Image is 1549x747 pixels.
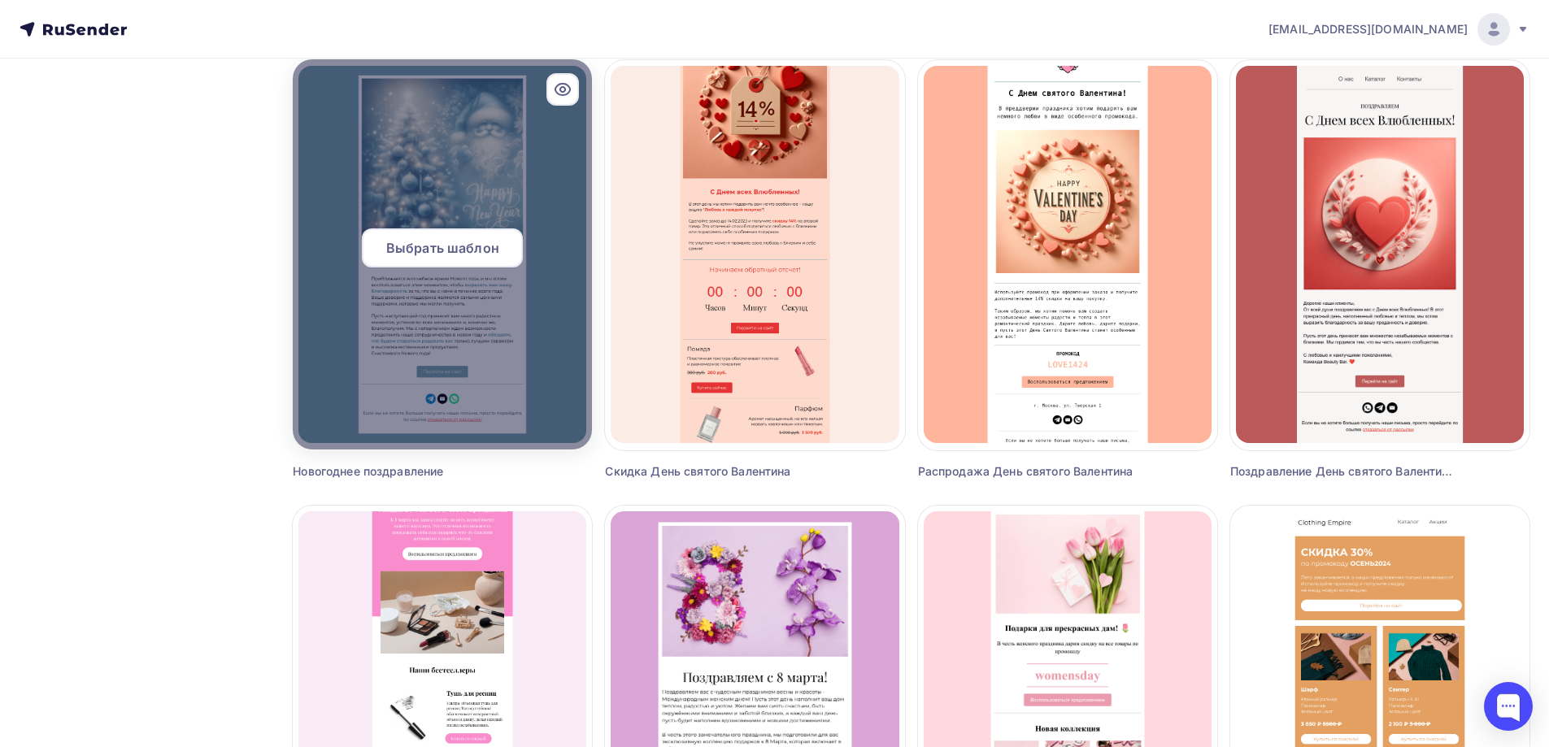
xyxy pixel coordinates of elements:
div: Поздравление День святого Валентина [1230,463,1455,480]
div: Скидка День святого Валентина [605,463,829,480]
div: Новогоднее поздравление [293,463,517,480]
span: Выбрать шаблон [386,238,499,258]
div: Распродажа День святого Валентина [918,463,1142,480]
a: [EMAIL_ADDRESS][DOMAIN_NAME] [1268,13,1529,46]
span: [EMAIL_ADDRESS][DOMAIN_NAME] [1268,21,1468,37]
